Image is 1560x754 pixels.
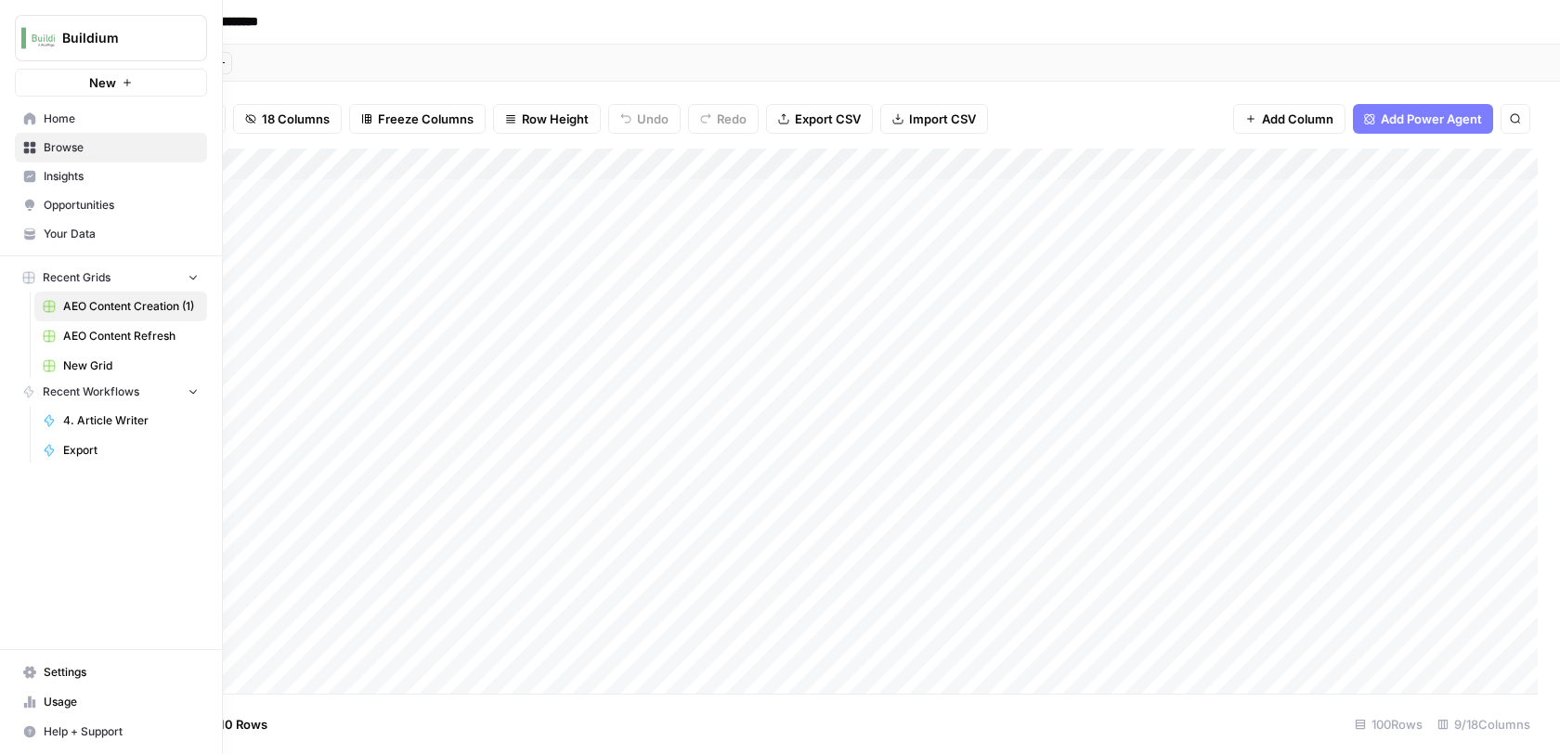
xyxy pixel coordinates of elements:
[15,264,207,292] button: Recent Grids
[63,298,199,315] span: AEO Content Creation (1)
[62,29,175,47] span: Buildium
[15,69,207,97] button: New
[44,197,199,214] span: Opportunities
[608,104,681,134] button: Undo
[34,351,207,381] a: New Grid
[1262,110,1333,128] span: Add Column
[34,406,207,435] a: 4. Article Writer
[44,723,199,740] span: Help + Support
[34,435,207,465] a: Export
[193,715,267,734] span: Add 10 Rows
[522,110,589,128] span: Row Height
[909,110,976,128] span: Import CSV
[493,104,601,134] button: Row Height
[15,133,207,162] a: Browse
[880,104,988,134] button: Import CSV
[15,378,207,406] button: Recent Workflows
[766,104,873,134] button: Export CSV
[21,21,55,55] img: Buildium Logo
[15,190,207,220] a: Opportunities
[15,219,207,249] a: Your Data
[44,226,199,242] span: Your Data
[717,110,747,128] span: Redo
[34,292,207,321] a: AEO Content Creation (1)
[63,412,199,429] span: 4. Article Writer
[44,110,199,127] span: Home
[63,328,199,344] span: AEO Content Refresh
[43,383,139,400] span: Recent Workflows
[378,110,474,128] span: Freeze Columns
[15,104,207,134] a: Home
[15,717,207,747] button: Help + Support
[15,162,207,191] a: Insights
[1353,104,1493,134] button: Add Power Agent
[63,357,199,374] span: New Grid
[44,168,199,185] span: Insights
[637,110,669,128] span: Undo
[795,110,861,128] span: Export CSV
[262,110,330,128] span: 18 Columns
[1347,709,1430,739] div: 100 Rows
[1430,709,1538,739] div: 9/18 Columns
[44,664,199,681] span: Settings
[1233,104,1345,134] button: Add Column
[1381,110,1482,128] span: Add Power Agent
[34,321,207,351] a: AEO Content Refresh
[15,687,207,717] a: Usage
[63,442,199,459] span: Export
[688,104,759,134] button: Redo
[15,657,207,687] a: Settings
[44,694,199,710] span: Usage
[43,269,110,286] span: Recent Grids
[349,104,486,134] button: Freeze Columns
[233,104,342,134] button: 18 Columns
[89,73,116,92] span: New
[15,15,207,61] button: Workspace: Buildium
[44,139,199,156] span: Browse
